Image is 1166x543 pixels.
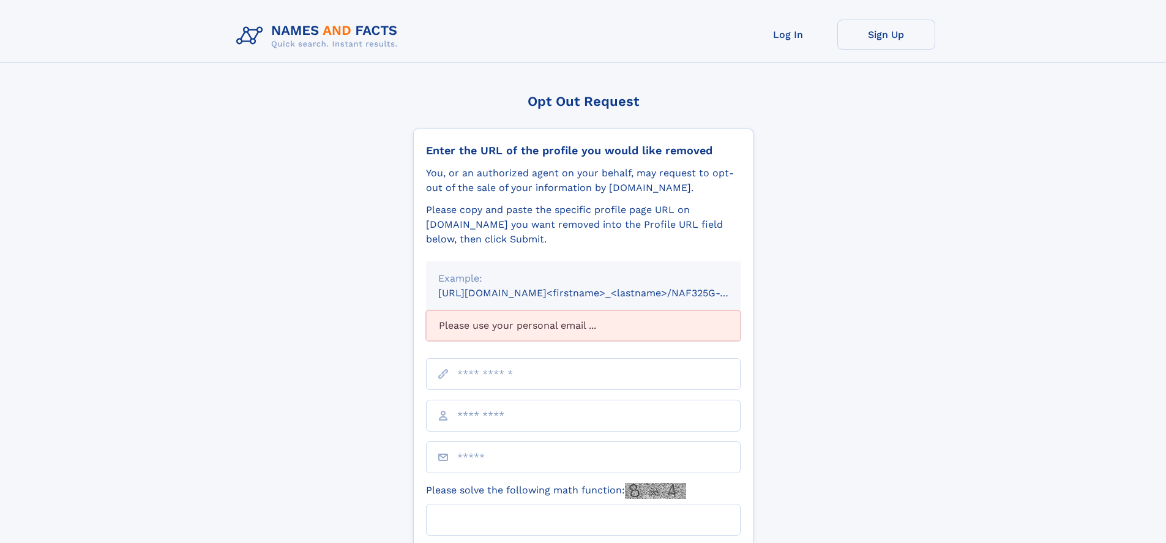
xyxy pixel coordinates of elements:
a: Sign Up [837,20,935,50]
div: Example: [438,271,728,286]
div: Enter the URL of the profile you would like removed [426,144,741,157]
div: You, or an authorized agent on your behalf, may request to opt-out of the sale of your informatio... [426,166,741,195]
img: Logo Names and Facts [231,20,408,53]
a: Log In [739,20,837,50]
small: [URL][DOMAIN_NAME]<firstname>_<lastname>/NAF325G-xxxxxxxx [438,287,764,299]
div: Please use your personal email ... [426,310,741,341]
div: Opt Out Request [413,94,753,109]
label: Please solve the following math function: [426,483,686,499]
div: Please copy and paste the specific profile page URL on [DOMAIN_NAME] you want removed into the Pr... [426,203,741,247]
